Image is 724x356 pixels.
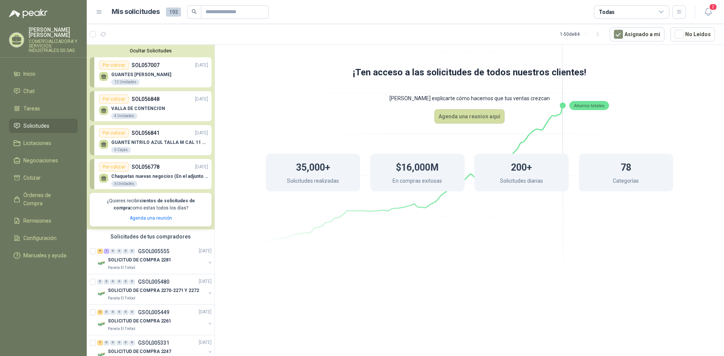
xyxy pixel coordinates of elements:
[195,62,208,69] p: [DATE]
[104,249,109,254] div: 1
[90,91,212,121] a: Por cotizarSOL056848[DATE] VALLA DE CONTENCION4 Unidades
[9,188,78,211] a: Órdenes de Compra
[701,5,715,19] button: 2
[9,136,78,150] a: Licitaciones
[138,340,169,345] p: GSOL005331
[132,129,160,137] p: SOL056841
[23,191,71,208] span: Órdenes de Compra
[9,119,78,133] a: Solicitudes
[709,3,717,11] span: 2
[9,67,78,81] a: Inicio
[90,125,212,155] a: Por cotizarSOL056841[DATE] GUANTE NITRILO AZUL TALLA M CAL 11 CAJA x 100 UND5 Cajas
[613,177,639,187] p: Categorías
[199,278,212,285] p: [DATE]
[236,87,703,109] p: [PERSON_NAME] explicarte cómo hacemos que tus ventas crezcan
[90,57,212,87] a: Por cotizarSOL057007[DATE] GUANTES [PERSON_NAME]12 Unidades
[97,279,103,284] div: 0
[23,174,41,182] span: Cotizar
[9,9,48,18] img: Logo peakr
[97,277,213,301] a: 0 0 0 0 0 0 GSOL005480[DATE] Company LogoSOLICITUD DE COMPRA 2270-2271 Y 2272Panela El Trébol
[511,158,532,175] h1: 200+
[123,249,129,254] div: 0
[599,8,615,16] div: Todas
[108,287,199,294] p: SOLICITUD DE COMPRA 2270-2271 Y 2272
[29,27,78,38] p: [PERSON_NAME] [PERSON_NAME]
[199,309,212,316] p: [DATE]
[112,6,160,17] h1: Mis solicitudes
[396,158,439,175] h1: $16,000M
[99,61,129,70] div: Por cotizar
[132,95,160,103] p: SOL056848
[500,177,543,187] p: Solicitudes diarias
[23,104,40,113] span: Tareas
[108,257,171,264] p: SOLICITUD DE COMPRA 2281
[111,147,131,153] div: 5 Cajas
[132,163,160,171] p: SOL056778
[97,289,106,298] img: Company Logo
[111,106,165,111] p: VALLA DE CONTENCION
[110,279,116,284] div: 0
[199,248,212,255] p: [DATE]
[97,310,103,315] div: 2
[99,128,129,138] div: Por cotizar
[166,8,181,17] span: 193
[111,72,171,77] p: GUANTES [PERSON_NAME]
[195,163,208,171] p: [DATE]
[111,181,137,187] div: 6 Unidades
[129,340,135,345] div: 0
[110,310,116,315] div: 0
[117,279,122,284] div: 0
[9,231,78,245] a: Configuración
[110,249,116,254] div: 0
[621,158,631,175] h1: 78
[9,84,78,98] a: Chat
[108,265,135,271] p: Panela El Trébol
[23,217,51,225] span: Remisiones
[23,87,35,95] span: Chat
[104,279,109,284] div: 0
[117,249,122,254] div: 0
[97,249,103,254] div: 9
[111,113,137,119] div: 4 Unidades
[108,295,135,301] p: Panela El Trébol
[110,340,116,345] div: 0
[117,310,122,315] div: 0
[99,162,129,171] div: Por cotizar
[23,251,66,260] span: Manuales y ayuda
[23,70,35,78] span: Inicio
[199,339,212,346] p: [DATE]
[393,177,442,187] p: En compras exitosas
[130,215,172,221] a: Agenda una reunión
[108,318,171,325] p: SOLICITUD DE COMPRA 2261
[123,279,129,284] div: 0
[97,308,213,332] a: 2 0 0 0 0 0 GSOL005449[DATE] Company LogoSOLICITUD DE COMPRA 2261Panela El Trébol
[434,109,505,124] button: Agenda una reunion aquí
[195,96,208,103] p: [DATE]
[138,279,169,284] p: GSOL005480
[9,171,78,185] a: Cotizar
[90,48,212,53] button: Ocultar Solicitudes
[23,156,58,165] span: Negociaciones
[138,249,169,254] p: GSOL005555
[23,122,49,130] span: Solicitudes
[97,340,103,345] div: 1
[23,139,51,147] span: Licitaciones
[9,214,78,228] a: Remisiones
[129,279,135,284] div: 0
[610,27,664,41] button: Asignado a mi
[111,79,140,85] div: 12 Unidades
[87,229,215,244] div: Solicitudes de tus compradores
[99,95,129,104] div: Por cotizar
[97,247,213,271] a: 9 1 0 0 0 0 GSOL005555[DATE] Company LogoSOLICITUD DE COMPRA 2281Panela El Trébol
[192,9,197,14] span: search
[287,177,339,187] p: Solicitudes realizadas
[111,140,208,145] p: GUANTE NITRILO AZUL TALLA M CAL 11 CAJA x 100 UND
[129,310,135,315] div: 0
[94,197,207,212] p: ¿Quieres recibir como estas todos los días?
[670,27,715,41] button: No Leídos
[29,39,78,53] p: COMERCIALIZADORA Y SERVICIOS INDUSTRIALES SS SAS
[9,248,78,263] a: Manuales y ayuda
[132,61,160,69] p: SOL057007
[97,320,106,329] img: Company Logo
